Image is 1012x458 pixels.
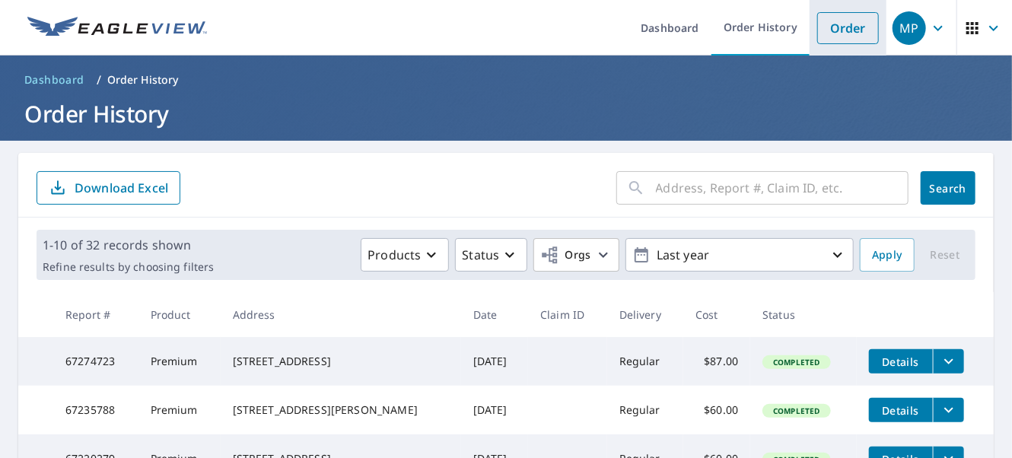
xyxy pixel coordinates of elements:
[18,68,91,92] a: Dashboard
[43,260,214,274] p: Refine results by choosing filters
[461,337,528,386] td: [DATE]
[651,242,829,269] p: Last year
[933,398,964,422] button: filesDropdownBtn-67235788
[97,71,101,89] li: /
[53,337,138,386] td: 67274723
[869,398,933,422] button: detailsBtn-67235788
[764,406,829,416] span: Completed
[817,12,879,44] a: Order
[18,68,994,92] nav: breadcrumb
[361,238,449,272] button: Products
[878,355,924,369] span: Details
[233,402,449,418] div: [STREET_ADDRESS][PERSON_NAME]
[764,357,829,367] span: Completed
[607,337,683,386] td: Regular
[53,386,138,434] td: 67235788
[24,72,84,87] span: Dashboard
[18,98,994,129] h1: Order History
[683,386,750,434] td: $60.00
[869,349,933,374] button: detailsBtn-67274723
[540,246,591,265] span: Orgs
[368,246,421,264] p: Products
[683,292,750,337] th: Cost
[878,403,924,418] span: Details
[933,349,964,374] button: filesDropdownBtn-67274723
[528,292,607,337] th: Claim ID
[37,171,180,205] button: Download Excel
[461,292,528,337] th: Date
[138,386,221,434] td: Premium
[233,354,449,369] div: [STREET_ADDRESS]
[750,292,856,337] th: Status
[53,292,138,337] th: Report #
[607,292,683,337] th: Delivery
[27,17,207,40] img: EV Logo
[75,180,168,196] p: Download Excel
[138,292,221,337] th: Product
[893,11,926,45] div: MP
[860,238,915,272] button: Apply
[533,238,619,272] button: Orgs
[221,292,461,337] th: Address
[656,167,909,209] input: Address, Report #, Claim ID, etc.
[607,386,683,434] td: Regular
[683,337,750,386] td: $87.00
[461,386,528,434] td: [DATE]
[462,246,499,264] p: Status
[933,181,963,196] span: Search
[138,337,221,386] td: Premium
[43,236,214,254] p: 1-10 of 32 records shown
[107,72,179,87] p: Order History
[455,238,527,272] button: Status
[872,246,902,265] span: Apply
[921,171,975,205] button: Search
[625,238,854,272] button: Last year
